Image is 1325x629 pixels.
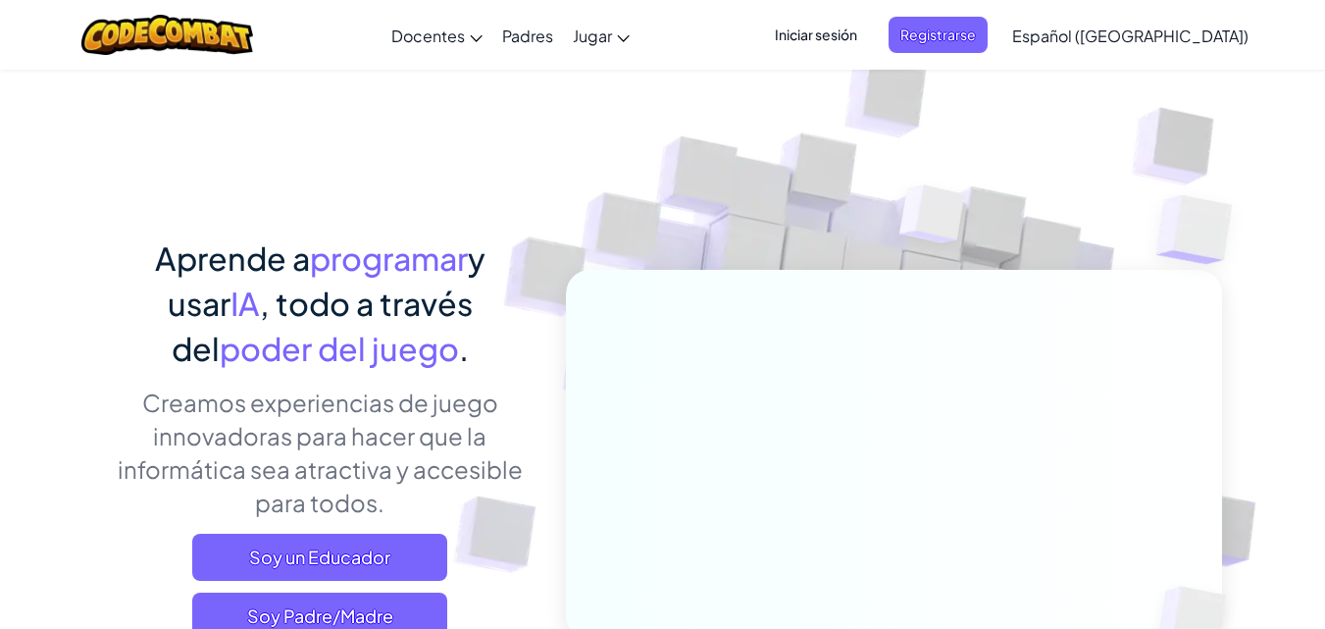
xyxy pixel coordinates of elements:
[763,17,869,53] button: Iniciar sesión
[391,26,465,46] span: Docentes
[492,9,563,62] a: Padres
[155,238,310,278] span: Aprende a
[573,26,612,46] span: Jugar
[310,238,468,278] span: programar
[862,146,1003,292] img: Overlap cubes
[1117,147,1287,313] img: Overlap cubes
[382,9,492,62] a: Docentes
[1002,9,1258,62] a: Español ([GEOGRAPHIC_DATA])
[230,284,260,323] span: IA
[1012,26,1249,46] span: Español ([GEOGRAPHIC_DATA])
[192,534,447,581] a: Soy un Educador
[220,329,459,368] span: poder del juego
[104,386,536,519] p: Creamos experiencias de juego innovadoras para hacer que la informática sea atractiva y accesible...
[81,15,253,55] img: CodeCombat logo
[889,17,988,53] button: Registrarse
[563,9,639,62] a: Jugar
[459,329,469,368] span: .
[172,284,473,368] span: , todo a través del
